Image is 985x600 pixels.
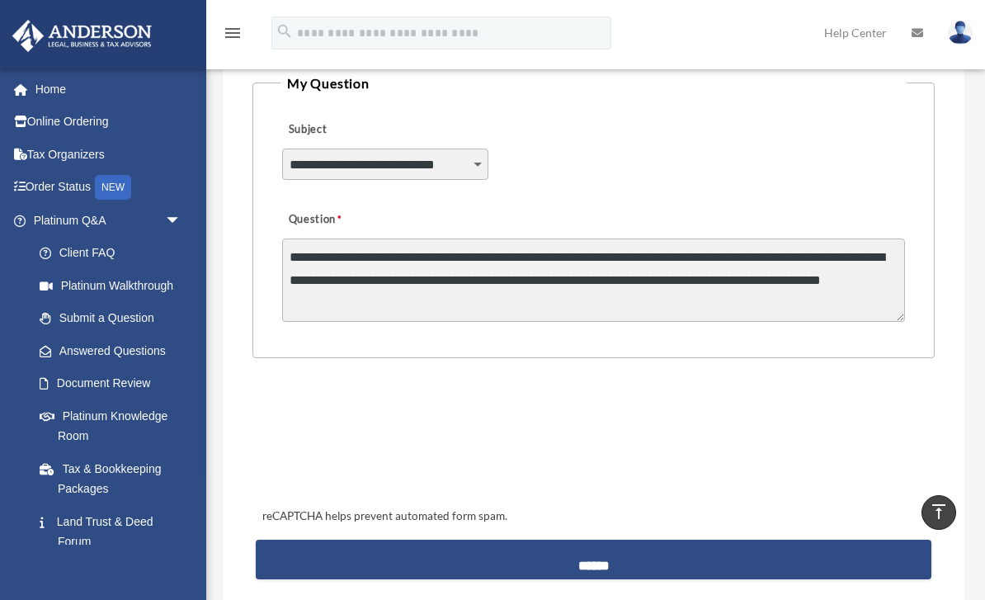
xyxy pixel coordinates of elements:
[23,505,206,558] a: Land Trust & Deed Forum
[23,237,206,270] a: Client FAQ
[282,118,439,141] label: Subject
[276,22,294,40] i: search
[256,507,931,527] div: reCAPTCHA helps prevent automated form spam.
[23,302,198,335] a: Submit a Question
[12,171,206,205] a: Order StatusNEW
[12,73,206,106] a: Home
[23,452,206,505] a: Tax & Bookkeeping Packages
[23,269,206,302] a: Platinum Walkthrough
[12,138,206,171] a: Tax Organizers
[280,72,907,95] legend: My Question
[23,399,206,452] a: Platinum Knowledge Room
[23,367,206,400] a: Document Review
[95,175,131,200] div: NEW
[223,29,243,43] a: menu
[257,409,508,474] iframe: reCAPTCHA
[23,334,206,367] a: Answered Questions
[7,20,157,52] img: Anderson Advisors Platinum Portal
[12,204,206,237] a: Platinum Q&Aarrow_drop_down
[12,106,206,139] a: Online Ordering
[282,208,410,231] label: Question
[929,502,949,522] i: vertical_align_top
[921,495,956,530] a: vertical_align_top
[948,21,973,45] img: User Pic
[165,204,198,238] span: arrow_drop_down
[223,23,243,43] i: menu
